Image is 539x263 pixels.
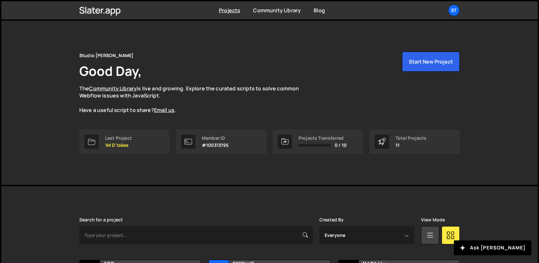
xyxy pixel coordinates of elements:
h1: Good Day, [79,62,142,80]
a: Last Project 1M D'Idées [79,129,170,154]
button: Start New Project [402,52,460,72]
label: Created By [319,217,344,222]
div: Total Projects [396,136,426,141]
div: Projects Transferred [299,136,347,141]
p: #100313195 [202,143,229,148]
div: Member ID [202,136,229,141]
button: Ask [PERSON_NAME] [454,240,531,255]
p: 11 [396,143,426,148]
a: Blog [314,7,325,14]
a: Community Library [89,85,137,92]
div: Last Project [105,136,132,141]
div: Studio [PERSON_NAME] [79,52,133,59]
span: 0 / 10 [335,143,347,148]
a: Projects [219,7,240,14]
label: Search for a project [79,217,123,222]
p: The is live and growing. Explore the curated scripts to solve common Webflow issues with JavaScri... [79,85,311,114]
a: St [448,5,460,16]
input: Type your project... [79,226,313,244]
label: View Mode [421,217,445,222]
a: Email us [154,106,174,114]
p: 1M D'Idées [105,143,132,148]
a: Community Library [253,7,301,14]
